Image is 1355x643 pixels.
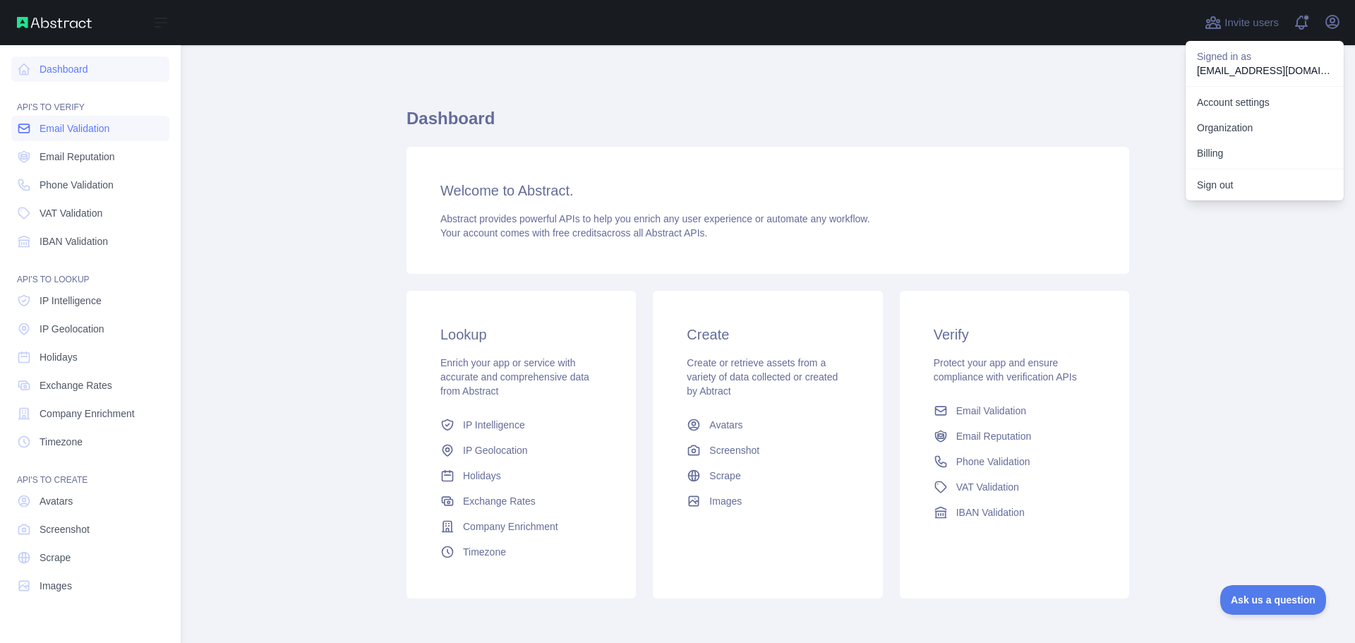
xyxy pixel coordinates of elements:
a: Screenshot [11,517,169,542]
a: Images [681,488,854,514]
span: Avatars [709,418,742,432]
span: Scrape [709,469,740,483]
span: Timezone [40,435,83,449]
a: IP Geolocation [435,438,608,463]
span: IP Intelligence [40,294,102,308]
span: IBAN Validation [956,505,1025,519]
span: Images [40,579,72,593]
span: Screenshot [40,522,90,536]
span: Scrape [40,551,71,565]
span: IBAN Validation [40,234,108,248]
span: Company Enrichment [40,407,135,421]
span: Exchange Rates [40,378,112,392]
a: Scrape [11,545,169,570]
span: Email Reputation [956,429,1032,443]
a: Company Enrichment [435,514,608,539]
a: Organization [1186,115,1344,140]
span: Exchange Rates [463,494,536,508]
img: Abstract API [17,17,92,28]
button: Invite users [1202,11,1282,34]
a: VAT Validation [11,200,169,226]
h3: Create [687,325,848,344]
a: Dashboard [11,56,169,82]
a: Holidays [11,344,169,370]
span: IP Geolocation [40,322,104,336]
span: Holidays [40,350,78,364]
span: Company Enrichment [463,519,558,534]
span: free credits [553,227,601,239]
span: Abstract provides powerful APIs to help you enrich any user experience or automate any workflow. [440,213,870,224]
iframe: Toggle Customer Support [1220,585,1327,615]
a: Screenshot [681,438,854,463]
span: Holidays [463,469,501,483]
a: Avatars [11,488,169,514]
span: Avatars [40,494,73,508]
h1: Dashboard [406,107,1129,141]
a: Account settings [1186,90,1344,115]
a: Exchange Rates [435,488,608,514]
a: Timezone [435,539,608,565]
span: Images [709,494,742,508]
span: Timezone [463,545,506,559]
a: Email Reputation [11,144,169,169]
a: Scrape [681,463,854,488]
span: Your account comes with across all Abstract APIs. [440,227,707,239]
button: Sign out [1186,172,1344,198]
a: IP Intelligence [11,288,169,313]
a: Email Validation [11,116,169,141]
span: Create or retrieve assets from a variety of data collected or created by Abtract [687,357,838,397]
span: IP Intelligence [463,418,525,432]
div: API'S TO VERIFY [11,85,169,113]
span: VAT Validation [40,206,102,220]
span: Protect your app and ensure compliance with verification APIs [934,357,1077,383]
a: IBAN Validation [928,500,1101,525]
a: Phone Validation [11,172,169,198]
h3: Verify [934,325,1095,344]
span: Screenshot [709,443,759,457]
span: Phone Validation [40,178,114,192]
span: IP Geolocation [463,443,528,457]
a: IP Intelligence [435,412,608,438]
a: IBAN Validation [11,229,169,254]
a: Holidays [435,463,608,488]
a: Images [11,573,169,599]
h3: Lookup [440,325,602,344]
span: VAT Validation [956,480,1019,494]
div: API'S TO LOOKUP [11,257,169,285]
span: Phone Validation [956,455,1030,469]
a: IP Geolocation [11,316,169,342]
a: Exchange Rates [11,373,169,398]
a: Email Reputation [928,423,1101,449]
h3: Welcome to Abstract. [440,181,1095,200]
a: Timezone [11,429,169,455]
p: Signed in as [1197,49,1332,64]
a: VAT Validation [928,474,1101,500]
span: Email Validation [40,121,109,136]
div: API'S TO CREATE [11,457,169,486]
span: Email Reputation [40,150,115,164]
span: Enrich your app or service with accurate and comprehensive data from Abstract [440,357,589,397]
a: Email Validation [928,398,1101,423]
p: [EMAIL_ADDRESS][DOMAIN_NAME] [1197,64,1332,78]
span: Email Validation [956,404,1026,418]
a: Company Enrichment [11,401,169,426]
a: Phone Validation [928,449,1101,474]
a: Avatars [681,412,854,438]
span: Invite users [1224,15,1279,31]
button: Billing [1186,140,1344,166]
